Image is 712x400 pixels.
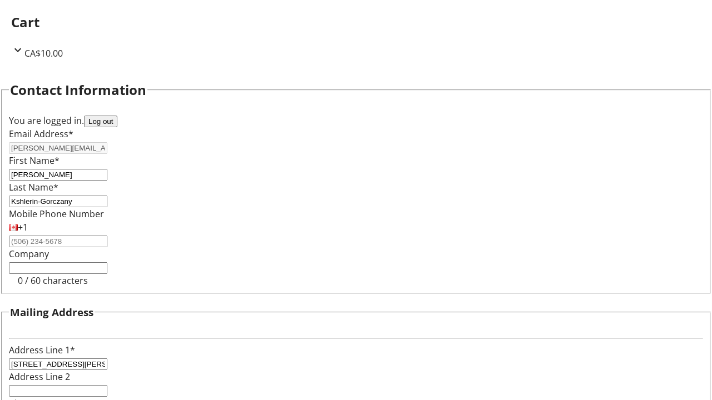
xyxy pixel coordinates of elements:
label: Address Line 1* [9,344,75,356]
h3: Mailing Address [10,304,93,320]
label: Address Line 2 [9,371,70,383]
tr-character-limit: 0 / 60 characters [18,274,88,287]
label: Mobile Phone Number [9,208,104,220]
input: (506) 234-5678 [9,236,107,247]
h2: Cart [11,12,701,32]
button: Log out [84,116,117,127]
label: First Name* [9,154,60,167]
label: Email Address* [9,128,73,140]
label: Last Name* [9,181,58,193]
input: Address [9,358,107,370]
div: You are logged in. [9,114,703,127]
label: Company [9,248,49,260]
h2: Contact Information [10,80,146,100]
span: CA$10.00 [24,47,63,59]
